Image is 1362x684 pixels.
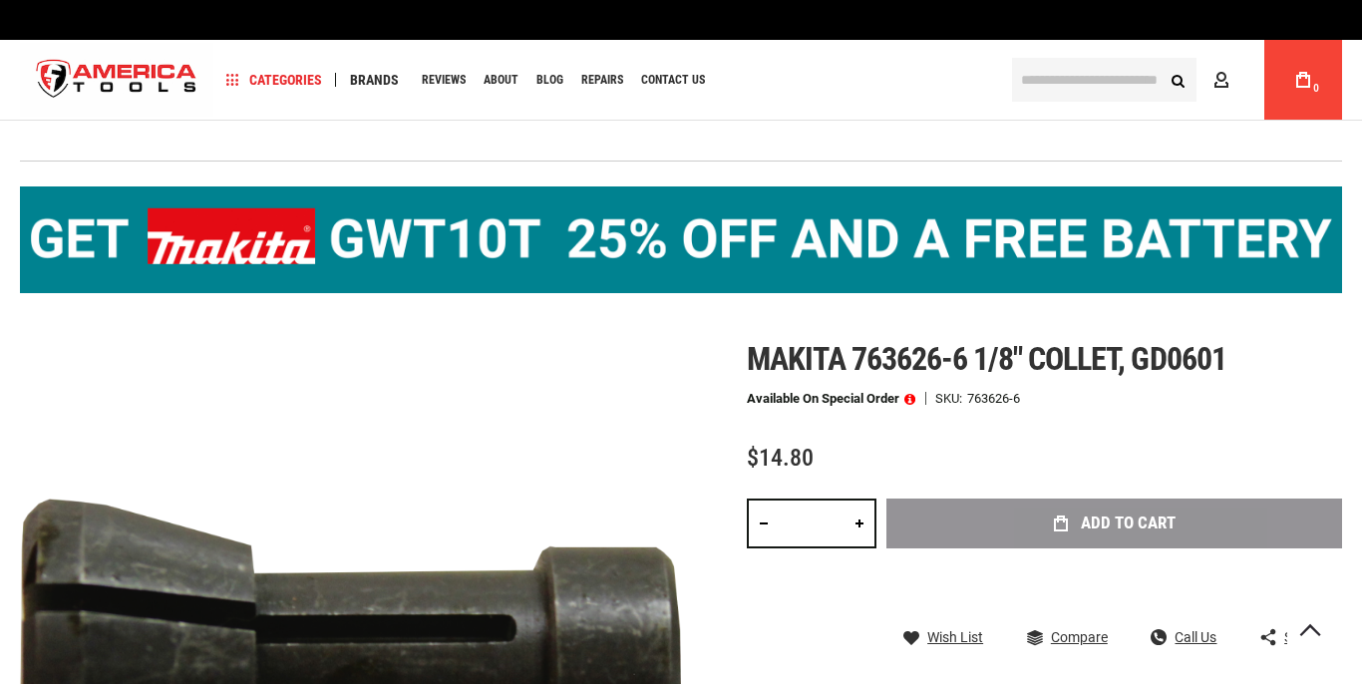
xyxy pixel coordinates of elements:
[217,67,331,94] a: Categories
[20,43,213,118] a: store logo
[422,74,466,86] span: Reviews
[475,67,527,94] a: About
[1151,628,1216,646] a: Call Us
[1027,628,1108,646] a: Compare
[1313,83,1319,94] span: 0
[1051,630,1108,644] span: Compare
[927,630,983,644] span: Wish List
[747,444,814,472] span: $14.80
[903,628,983,646] a: Wish List
[226,73,322,87] span: Categories
[1175,630,1216,644] span: Call Us
[20,186,1342,293] img: BOGO: Buy the Makita® XGT IMpact Wrench (GWT10T), get the BL4040 4ah Battery FREE!
[536,74,563,86] span: Blog
[641,74,705,86] span: Contact Us
[484,74,518,86] span: About
[967,392,1020,405] div: 763626-6
[1284,630,1320,644] span: Share
[20,43,213,118] img: America Tools
[747,392,915,406] p: Available on Special Order
[527,67,572,94] a: Blog
[572,67,632,94] a: Repairs
[1159,61,1196,99] button: Search
[1284,40,1322,120] a: 0
[935,392,967,405] strong: SKU
[632,67,714,94] a: Contact Us
[413,67,475,94] a: Reviews
[341,67,408,94] a: Brands
[747,340,1225,378] span: Makita 763626-6 1/8" collet, gd0601
[350,73,399,87] span: Brands
[581,74,623,86] span: Repairs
